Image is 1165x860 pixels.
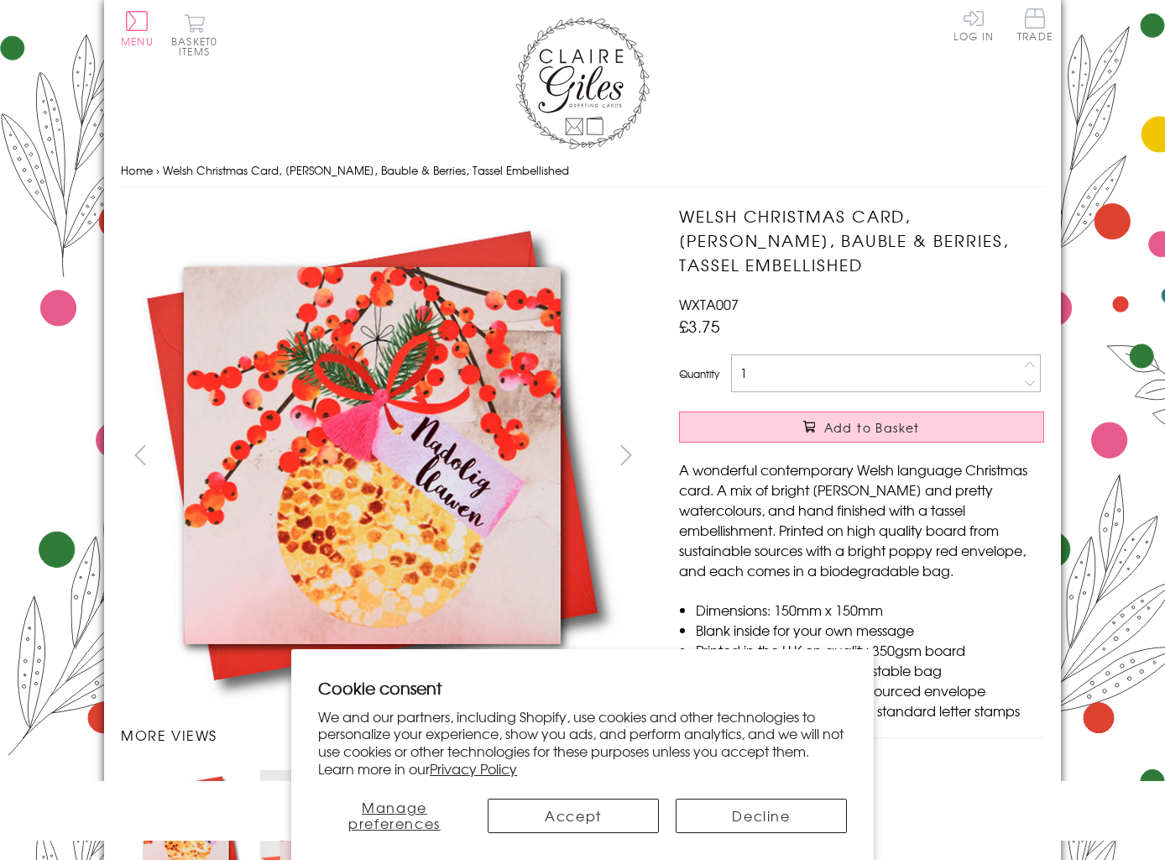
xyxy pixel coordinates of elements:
li: Blank inside for your own message [696,620,1044,640]
span: Manage preferences [348,797,441,833]
span: Menu [121,34,154,49]
a: Home [121,162,153,178]
span: 0 items [179,34,217,59]
label: Quantity [679,366,719,381]
span: Welsh Christmas Card, [PERSON_NAME], Bauble & Berries, Tassel Embellished [163,162,569,178]
p: We and our partners, including Shopify, use cookies and other technologies to personalize your ex... [318,708,847,778]
a: Log In [953,8,994,41]
button: prev [121,436,159,474]
span: Trade [1017,8,1053,41]
a: Trade [1017,8,1053,45]
h3: More views [121,725,645,745]
h2: Cookie consent [318,676,847,700]
p: A wonderful contemporary Welsh language Christmas card. A mix of bright [PERSON_NAME] and pretty ... [679,459,1044,580]
img: Claire Giles Greetings Cards [515,17,650,149]
span: WXTA007 [679,294,739,314]
li: Dimensions: 150mm x 150mm [696,600,1044,620]
h1: Welsh Christmas Card, [PERSON_NAME], Bauble & Berries, Tassel Embellished [679,204,1044,276]
span: £3.75 [679,314,720,338]
img: Welsh Christmas Card, Nadolig Llawen, Bauble & Berries, Tassel Embellished [645,204,1149,708]
button: Add to Basket [679,412,1044,443]
button: Accept [488,799,659,833]
button: next [608,436,645,474]
span: › [156,162,159,178]
li: Printed in the U.K on quality 350gsm board [696,640,1044,660]
a: Privacy Policy [430,758,517,779]
span: Add to Basket [824,419,920,436]
button: Menu [121,11,154,46]
button: Basket0 items [171,13,217,56]
img: Welsh Christmas Card, Nadolig Llawen, Bauble & Berries, Tassel Embellished [121,204,624,707]
button: Decline [676,799,847,833]
button: Manage preferences [318,799,471,833]
nav: breadcrumbs [121,154,1044,188]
